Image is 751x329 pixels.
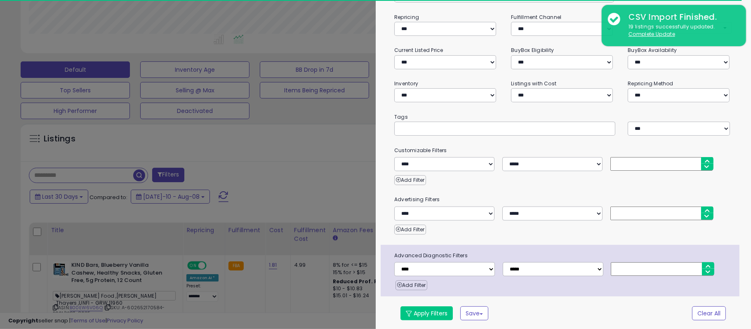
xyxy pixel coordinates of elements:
button: Add Filter [394,225,426,235]
button: Apply Filters [400,306,453,320]
small: BuyBox Availability [628,47,677,54]
small: Repricing Method [628,80,673,87]
button: Save [460,306,488,320]
div: CSV Import Finished. [622,11,740,23]
button: Clear All [692,306,726,320]
button: Add Filter [396,280,427,290]
button: Add Filter [394,175,426,185]
small: Tags [388,113,738,122]
small: Inventory [394,80,418,87]
small: Listings with Cost [511,80,556,87]
div: 19 listings successfully updated. [622,23,740,38]
small: Advertising Filters [388,195,738,204]
small: Current Listed Price [394,47,443,54]
span: Advanced Diagnostic Filters [388,251,739,260]
small: Customizable Filters [388,146,738,155]
u: Complete Update [629,31,675,38]
small: BuyBox Eligibility [511,47,554,54]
